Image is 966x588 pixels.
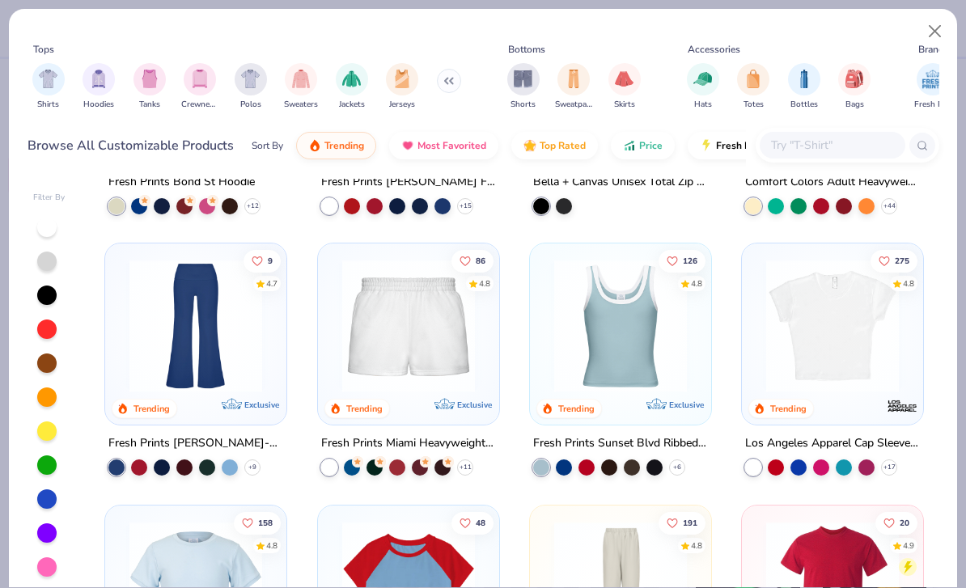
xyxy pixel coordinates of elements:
[141,70,159,88] img: Tanks Image
[691,539,702,552] div: 4.8
[744,99,764,111] span: Totes
[83,63,115,111] div: filter for Hoodies
[334,260,483,392] img: af8dff09-eddf-408b-b5dc-51145765dcf2
[258,518,273,527] span: 158
[744,70,762,88] img: Totes Image
[788,63,820,111] button: filter button
[871,250,917,273] button: Like
[108,434,283,454] div: Fresh Prints [PERSON_NAME]-over Flared Pants
[611,132,675,159] button: Price
[248,463,256,472] span: + 9
[296,132,376,159] button: Trending
[716,139,799,152] span: Fresh Prints Flash
[507,63,540,111] div: filter for Shorts
[235,63,267,111] button: filter button
[268,257,273,265] span: 9
[339,99,365,111] span: Jackets
[737,63,769,111] button: filter button
[540,139,586,152] span: Top Rated
[687,63,719,111] div: filter for Hats
[845,70,863,88] img: Bags Image
[28,136,234,155] div: Browse All Customizable Products
[284,63,318,111] div: filter for Sweaters
[324,139,364,152] span: Trending
[900,518,909,527] span: 20
[687,63,719,111] button: filter button
[308,139,321,152] img: trending.gif
[459,201,471,211] span: + 15
[292,70,311,88] img: Sweaters Image
[389,99,415,111] span: Jerseys
[883,463,896,472] span: + 17
[688,42,740,57] div: Accessories
[886,390,918,422] img: Los Angeles Apparel logo
[386,63,418,111] div: filter for Jerseys
[614,99,635,111] span: Skirts
[336,63,368,111] button: filter button
[32,63,65,111] div: filter for Shirts
[533,172,708,192] div: Bella + Canvas Unisex Total Zip Hoodie
[451,511,493,534] button: Like
[284,63,318,111] button: filter button
[235,63,267,111] div: filter for Polos
[511,99,536,111] span: Shorts
[688,132,875,159] button: Fresh Prints Flash
[389,132,498,159] button: Most Favorited
[758,260,907,392] img: b0603986-75a5-419a-97bc-283c66fe3a23
[639,139,663,152] span: Price
[790,99,818,111] span: Bottles
[321,172,496,192] div: Fresh Prints [PERSON_NAME] Fit [PERSON_NAME] Shirt with Stripes
[921,67,945,91] img: Fresh Prints Image
[241,70,260,88] img: Polos Image
[342,70,361,88] img: Jackets Image
[39,70,57,88] img: Shirts Image
[795,70,813,88] img: Bottles Image
[417,139,486,152] span: Most Favorited
[121,260,270,392] img: f981a934-f33f-4490-a3ad-477cd5e6773b
[745,172,920,192] div: Comfort Colors Adult Heavyweight RS Pocket T-Shirt
[90,70,108,88] img: Hoodies Image
[83,99,114,111] span: Hoodies
[700,139,713,152] img: flash.gif
[673,463,681,472] span: + 6
[914,63,951,111] button: filter button
[508,42,545,57] div: Bottoms
[694,99,712,111] span: Hats
[459,463,471,472] span: + 11
[903,278,914,290] div: 4.8
[475,518,485,527] span: 48
[33,192,66,204] div: Filter By
[240,99,261,111] span: Polos
[691,278,702,290] div: 4.8
[895,257,909,265] span: 275
[659,511,705,534] button: Like
[511,132,598,159] button: Top Rated
[252,138,283,153] div: Sort By
[244,250,281,273] button: Like
[108,172,255,192] div: Fresh Prints Bond St Hoodie
[683,518,697,527] span: 191
[875,511,917,534] button: Like
[903,539,914,552] div: 4.9
[336,63,368,111] div: filter for Jackets
[33,42,54,57] div: Tops
[514,70,532,88] img: Shorts Image
[565,70,583,88] img: Sweatpants Image
[507,63,540,111] button: filter button
[608,63,641,111] button: filter button
[659,250,705,273] button: Like
[133,63,166,111] button: filter button
[555,63,592,111] button: filter button
[234,511,281,534] button: Like
[683,257,697,265] span: 126
[321,434,496,454] div: Fresh Prints Miami Heavyweight Shorts
[745,434,920,454] div: Los Angeles Apparel Cap Sleeve Baby Rib Crop Top
[266,278,278,290] div: 4.7
[475,257,485,265] span: 86
[401,139,414,152] img: most_fav.gif
[737,63,769,111] div: filter for Totes
[918,42,949,57] div: Brands
[693,70,712,88] img: Hats Image
[788,63,820,111] div: filter for Bottles
[393,70,411,88] img: Jerseys Image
